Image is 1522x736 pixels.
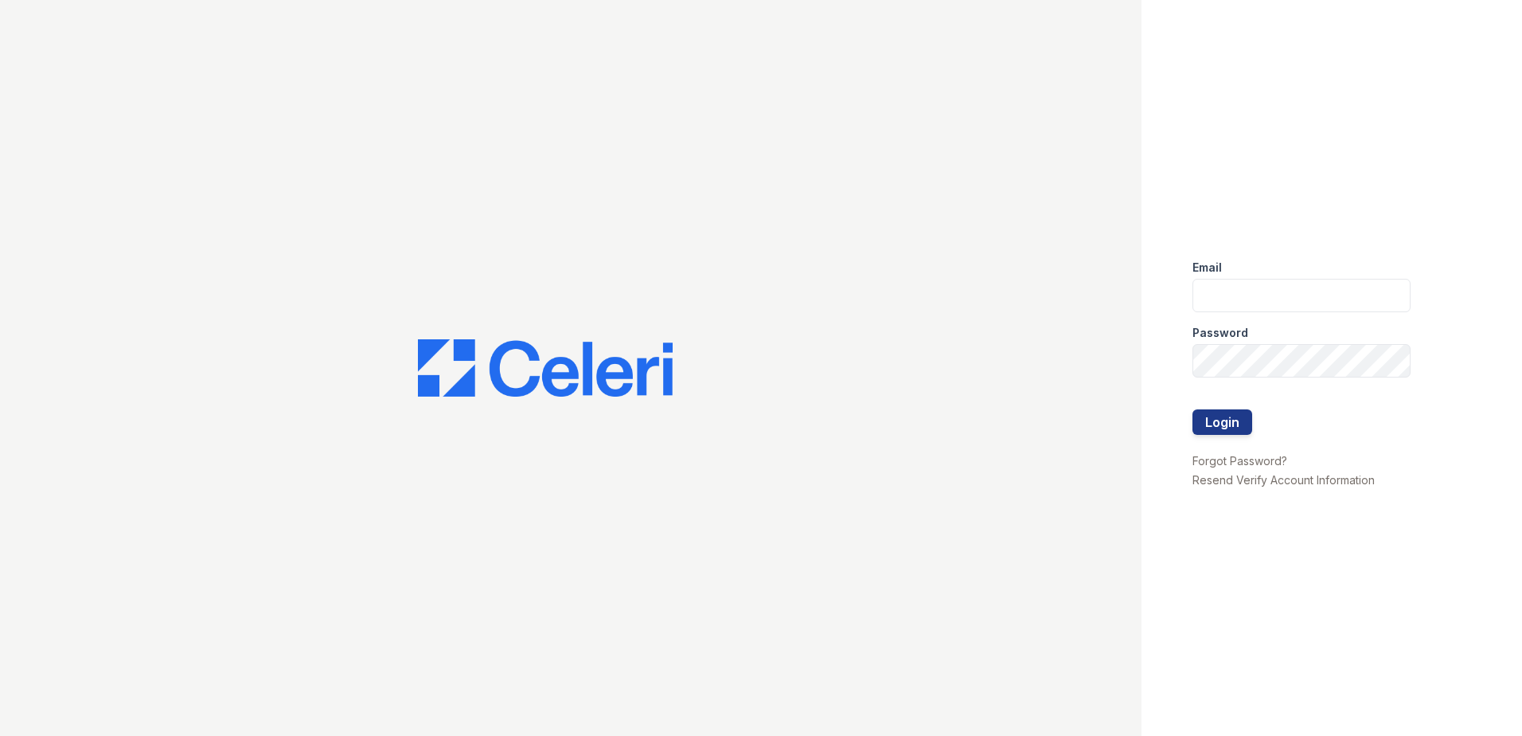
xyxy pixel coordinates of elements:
[1192,325,1248,341] label: Password
[1192,473,1375,487] a: Resend Verify Account Information
[1192,409,1252,435] button: Login
[418,339,673,397] img: CE_Logo_Blue-a8612792a0a2168367f1c8372b55b34899dd931a85d93a1a3d3e32e68fde9ad4.png
[1192,454,1287,468] a: Forgot Password?
[1192,260,1222,276] label: Email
